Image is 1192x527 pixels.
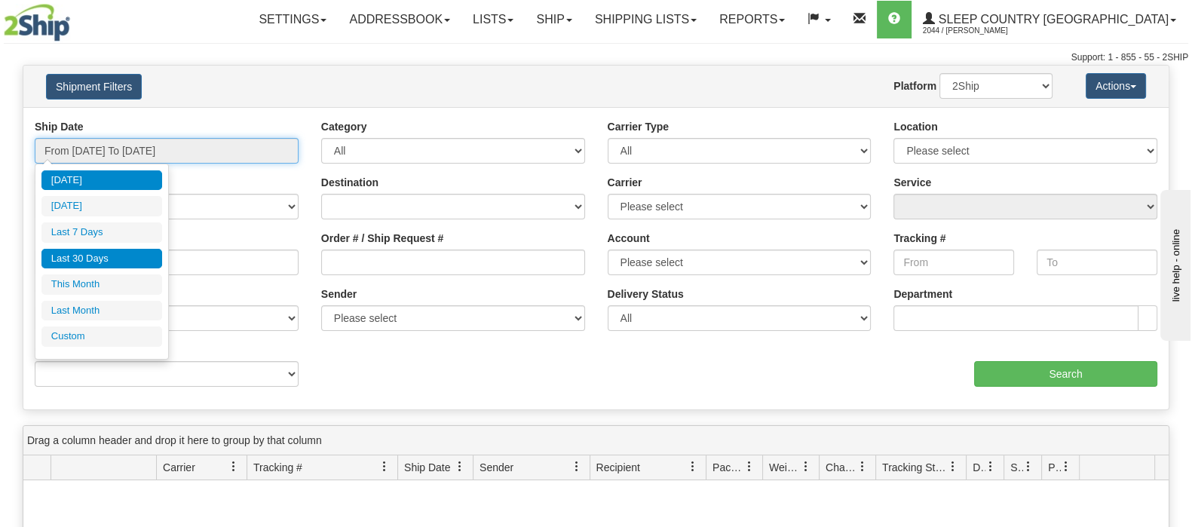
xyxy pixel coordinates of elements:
a: Carrier filter column settings [221,454,247,480]
span: Weight [769,460,801,475]
span: Delivery Status [973,460,985,475]
label: Delivery Status [608,286,684,302]
label: Service [893,175,931,190]
a: Delivery Status filter column settings [978,454,1004,480]
span: Packages [712,460,744,475]
label: Tracking # [893,231,945,246]
label: Account [608,231,650,246]
li: [DATE] [41,196,162,216]
a: Charge filter column settings [850,454,875,480]
a: Lists [461,1,525,38]
a: Sender filter column settings [564,454,590,480]
input: From [893,250,1014,275]
span: Ship Date [404,460,450,475]
a: Packages filter column settings [737,454,762,480]
a: Settings [247,1,338,38]
label: Order # / Ship Request # [321,231,444,246]
a: Sleep Country [GEOGRAPHIC_DATA] 2044 / [PERSON_NAME] [912,1,1187,38]
iframe: chat widget [1157,186,1190,340]
span: Tracking # [253,460,302,475]
a: Tracking # filter column settings [372,454,397,480]
a: Shipment Issues filter column settings [1016,454,1041,480]
label: Carrier Type [608,119,669,134]
a: Ship [525,1,583,38]
a: Recipient filter column settings [680,454,706,480]
span: Tracking Status [882,460,948,475]
a: Reports [708,1,796,38]
label: Destination [321,175,378,190]
span: Charge [826,460,857,475]
label: Platform [893,78,936,93]
div: grid grouping header [23,426,1169,455]
input: Search [974,361,1157,387]
li: [DATE] [41,170,162,191]
span: Shipment Issues [1010,460,1023,475]
li: Custom [41,326,162,347]
label: Department [893,286,952,302]
label: Location [893,119,937,134]
a: Addressbook [338,1,461,38]
div: live help - online [11,13,139,24]
div: Support: 1 - 855 - 55 - 2SHIP [4,51,1188,64]
span: 2044 / [PERSON_NAME] [923,23,1036,38]
label: Sender [321,286,357,302]
a: Weight filter column settings [793,454,819,480]
label: Category [321,119,367,134]
label: Ship Date [35,119,84,134]
a: Shipping lists [584,1,708,38]
a: Ship Date filter column settings [447,454,473,480]
li: This Month [41,274,162,295]
span: Recipient [596,460,640,475]
li: Last Month [41,301,162,321]
label: Carrier [608,175,642,190]
button: Shipment Filters [46,74,142,100]
img: logo2044.jpg [4,4,70,41]
span: Sender [480,460,513,475]
span: Carrier [163,460,195,475]
input: To [1037,250,1157,275]
a: Tracking Status filter column settings [940,454,966,480]
span: Pickup Status [1048,460,1061,475]
button: Actions [1086,73,1146,99]
a: Pickup Status filter column settings [1053,454,1079,480]
li: Last 7 Days [41,222,162,243]
li: Last 30 Days [41,249,162,269]
span: Sleep Country [GEOGRAPHIC_DATA] [935,13,1169,26]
